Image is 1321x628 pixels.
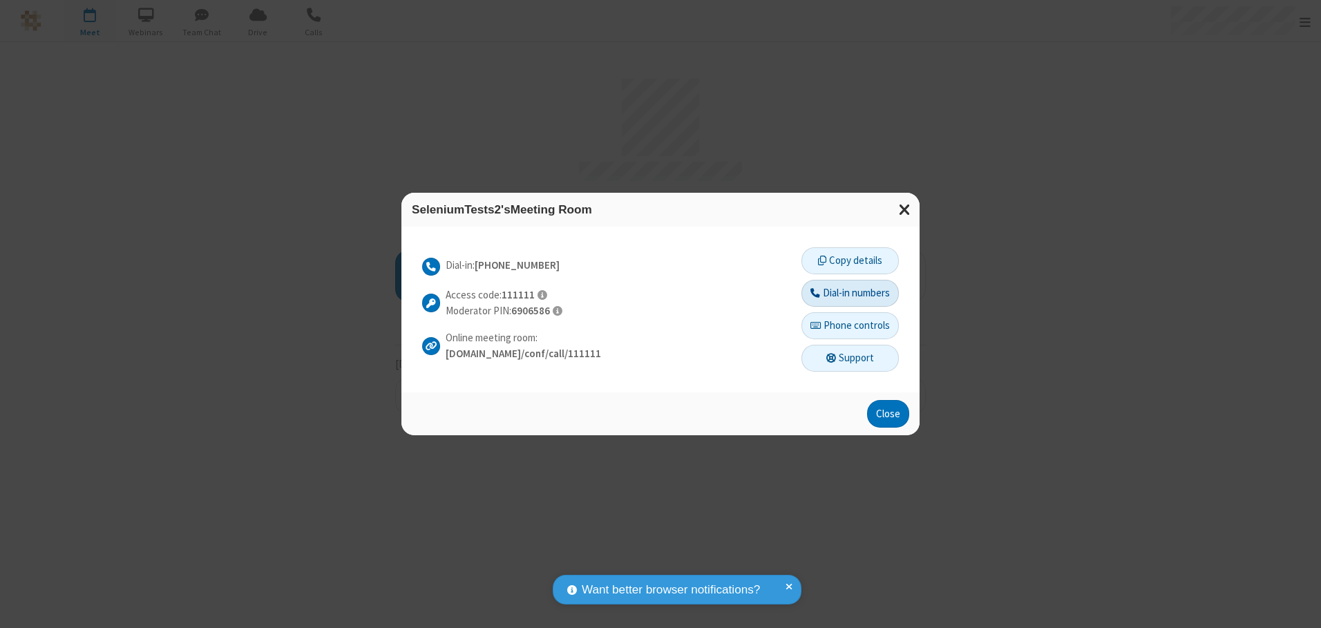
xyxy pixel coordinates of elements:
[801,280,899,307] button: Dial-in numbers
[867,400,909,428] button: Close
[502,288,535,301] strong: 111111
[446,330,601,346] p: Online meeting room:
[446,303,562,319] p: Moderator PIN:
[511,202,592,216] span: Meeting Room
[801,247,899,275] button: Copy details
[801,312,899,340] button: Phone controls
[446,258,560,274] p: Dial-in:
[582,581,760,599] span: Want better browser notifications?
[511,304,550,317] strong: 6906586
[801,345,899,372] button: Support
[446,287,562,303] p: Access code:
[475,258,560,272] strong: [PHONE_NUMBER]
[412,203,909,216] h3: SeleniumTests2's
[446,347,601,360] strong: [DOMAIN_NAME]/conf/call/111111
[553,305,562,316] span: As the meeting organizer, entering this PIN gives you access to moderator and other administrativ...
[538,289,547,301] span: Participants should use this access code to connect to the meeting.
